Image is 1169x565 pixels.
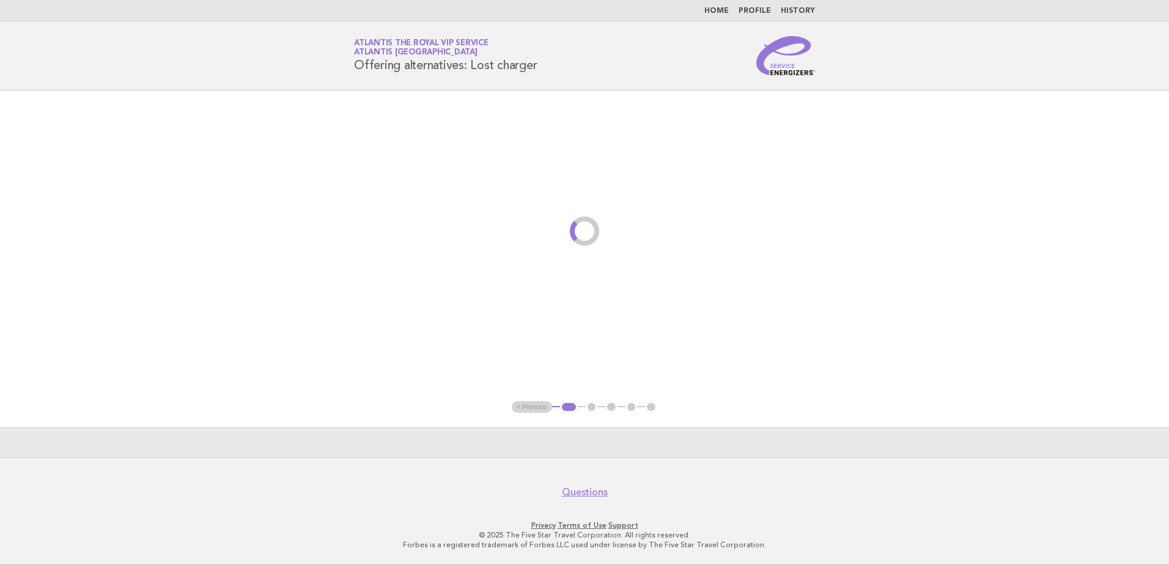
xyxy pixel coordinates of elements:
a: Privacy [531,521,556,530]
a: Terms of Use [558,521,607,530]
h1: Offering alternatives: Lost charger [354,40,537,72]
p: Forbes is a registered trademark of Forbes LLC used under license by The Five Star Travel Corpora... [210,540,959,550]
a: Questions [562,486,608,498]
a: Support [608,521,638,530]
img: Service Energizers [756,36,815,75]
a: Atlantis the Royal VIP ServiceAtlantis [GEOGRAPHIC_DATA] [354,39,489,56]
a: Profile [739,7,771,15]
p: · · [210,520,959,530]
span: Atlantis [GEOGRAPHIC_DATA] [354,49,478,57]
p: © 2025 The Five Star Travel Corporation. All rights reserved. [210,530,959,540]
a: Home [704,7,729,15]
a: History [781,7,815,15]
